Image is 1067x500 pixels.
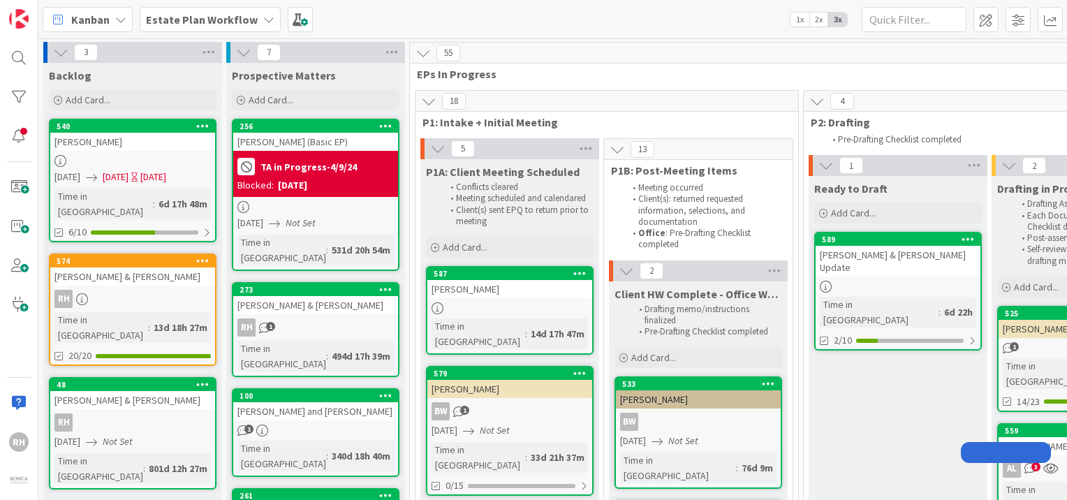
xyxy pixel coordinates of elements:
div: Blocked: [237,178,274,193]
i: Not Set [480,424,510,436]
span: [DATE] [237,216,263,230]
div: 273[PERSON_NAME] & [PERSON_NAME] [233,284,398,314]
li: Conflicts cleared [443,182,591,193]
div: 587 [427,267,592,280]
div: 579[PERSON_NAME] [427,367,592,398]
div: Time in [GEOGRAPHIC_DATA] [54,189,153,219]
input: Quick Filter... [862,7,966,32]
div: 48 [57,380,215,390]
span: [DATE] [432,423,457,438]
span: [DATE] [103,170,128,184]
div: 540 [50,120,215,133]
i: Not Set [103,435,133,448]
span: 5 [451,140,475,157]
span: Add Card... [1014,281,1059,293]
a: 587[PERSON_NAME]Time in [GEOGRAPHIC_DATA]:14d 17h 47m [426,266,594,355]
div: 540 [57,122,215,131]
div: [PERSON_NAME] & [PERSON_NAME] [233,296,398,314]
div: [PERSON_NAME] (Basic EP) [233,133,398,151]
span: Backlog [49,68,91,82]
a: 256[PERSON_NAME] (Basic EP)TA in Progress-4/9/24Blocked:[DATE][DATE]Not SetTime in [GEOGRAPHIC_DA... [232,119,399,271]
a: 574[PERSON_NAME] & [PERSON_NAME]RHTime in [GEOGRAPHIC_DATA]:13d 18h 27m20/20 [49,253,216,366]
strong: Office [638,227,665,239]
img: avatar [9,471,29,491]
div: RH [233,318,398,337]
div: 14d 17h 47m [527,326,588,341]
div: [PERSON_NAME] & [PERSON_NAME] Update [816,246,980,277]
span: : [939,304,941,320]
div: 6d 17h 48m [155,196,211,212]
span: Prospective Matters [232,68,336,82]
a: 589[PERSON_NAME] & [PERSON_NAME] UpdateTime in [GEOGRAPHIC_DATA]:6d 22h2/10 [814,232,982,351]
span: : [525,326,527,341]
li: Drafting memo/instructions finalized [631,304,780,327]
div: BW [620,413,638,431]
span: 55 [436,45,460,61]
div: [DATE] [278,178,307,193]
span: Add Card... [831,207,876,219]
li: : Pre-Drafting Checklist completed [625,228,777,251]
div: 587[PERSON_NAME] [427,267,592,298]
span: 3x [828,13,847,27]
div: 33d 21h 37m [527,450,588,465]
img: Visit kanbanzone.com [9,9,29,29]
div: [PERSON_NAME] & [PERSON_NAME] [50,391,215,409]
span: 2/10 [834,333,852,348]
span: : [326,348,328,364]
span: Add Card... [249,94,293,106]
div: 100 [233,390,398,402]
div: 6d 22h [941,304,976,320]
div: 48 [50,378,215,391]
div: [DATE] [140,170,166,184]
div: 48[PERSON_NAME] & [PERSON_NAME] [50,378,215,409]
span: Client HW Complete - Office Work [615,287,782,301]
span: 14/23 [1017,395,1040,409]
span: 1 [1010,342,1019,351]
span: Kanban [71,11,110,28]
div: 531d 20h 54m [328,242,394,258]
span: 1 [266,322,275,331]
div: 574 [57,256,215,266]
div: 273 [240,285,398,295]
div: 256 [233,120,398,133]
li: Client(s): returned requested information, selections, and documentation [625,193,777,228]
div: RH [9,432,29,452]
div: BW [616,413,781,431]
a: 579[PERSON_NAME]BW[DATE]Not SetTime in [GEOGRAPHIC_DATA]:33d 21h 37m0/15 [426,366,594,496]
div: Time in [GEOGRAPHIC_DATA] [620,453,736,483]
div: 574 [50,255,215,267]
div: Time in [GEOGRAPHIC_DATA] [432,318,525,349]
div: 574[PERSON_NAME] & [PERSON_NAME] [50,255,215,286]
span: [DATE] [620,434,646,448]
div: 273 [233,284,398,296]
div: Time in [GEOGRAPHIC_DATA] [820,297,939,328]
li: Client(s) sent EPQ to return prior to meeting [443,205,591,228]
div: [PERSON_NAME] and [PERSON_NAME] [233,402,398,420]
div: RH [50,290,215,308]
span: Add Card... [631,351,676,364]
span: P1B: Post-Meeting Items [611,163,775,177]
span: 18 [442,93,466,110]
b: TA in Progress-4/9/24 [260,162,357,172]
div: [PERSON_NAME] [50,133,215,151]
i: Not Set [286,216,316,229]
a: 273[PERSON_NAME] & [PERSON_NAME]RHTime in [GEOGRAPHIC_DATA]:494d 17h 39m [232,282,399,377]
span: : [143,461,145,476]
div: BW [432,402,450,420]
div: Time in [GEOGRAPHIC_DATA] [432,442,525,473]
div: RH [50,413,215,432]
span: : [153,196,155,212]
span: 1 [244,425,253,434]
span: 4 [830,93,854,110]
div: [PERSON_NAME] [427,380,592,398]
span: 2 [1022,157,1046,174]
div: 13d 18h 27m [150,320,211,335]
div: 540[PERSON_NAME] [50,120,215,151]
a: 540[PERSON_NAME][DATE][DATE][DATE]Time in [GEOGRAPHIC_DATA]:6d 17h 48m6/10 [49,119,216,242]
span: : [148,320,150,335]
a: 533[PERSON_NAME]BW[DATE]Not SetTime in [GEOGRAPHIC_DATA]:76d 9m [615,376,782,489]
span: : [736,460,738,476]
div: 589 [816,233,980,246]
span: [DATE] [54,170,80,184]
a: 48[PERSON_NAME] & [PERSON_NAME]RH[DATE]Not SetTime in [GEOGRAPHIC_DATA]:801d 12h 27m [49,377,216,490]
